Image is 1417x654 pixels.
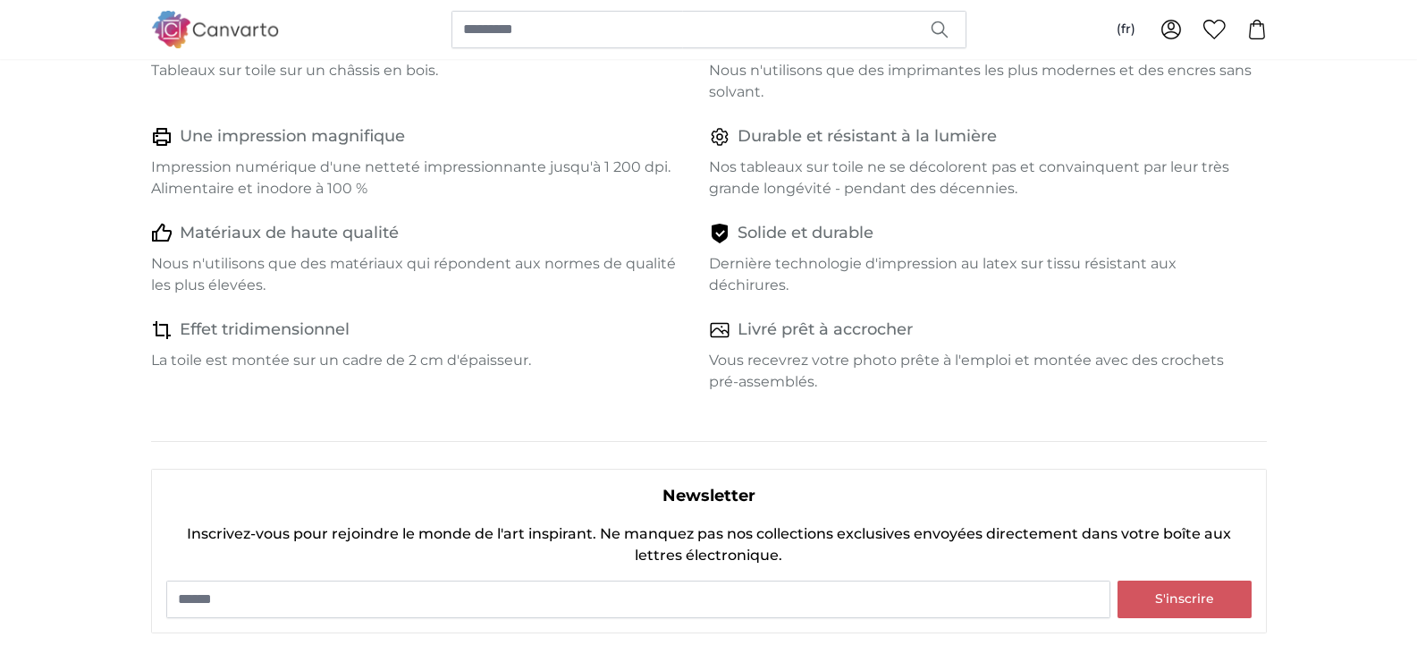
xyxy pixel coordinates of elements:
h4: Une impression magnifique [180,124,405,149]
p: Impression numérique d'une netteté impressionnante jusqu'à 1 200 dpi. Alimentaire et inodore à 100 % [151,157,695,200]
span: S'inscrire [1155,590,1214,607]
h4: Solide et durable [738,221,873,246]
h4: Effet tridimensionnel [180,318,350,343]
h4: Livré prêt à accrocher [738,318,913,343]
p: La toile est montée sur un cadre de 2 cm d'épaisseur. [151,350,695,371]
p: Nous n'utilisons que des imprimantes les plus modernes et des encres sans solvant. [709,60,1253,103]
span: Inscrivez-vous pour rejoindre le monde de l'art inspirant. Ne manquez pas nos collections exclusi... [166,523,1252,566]
p: Nous n'utilisons que des matériaux qui répondent aux normes de qualité les plus élevées. [151,253,695,296]
p: Dernière technologie d'impression au latex sur tissu résistant aux déchirures. [709,253,1253,296]
h3: Newsletter [166,484,1252,509]
p: Tableaux sur toile sur un châssis en bois. [151,60,695,81]
img: Canvarto [151,11,280,47]
h4: Matériaux de haute qualité [180,221,399,246]
p: Vous recevrez votre photo prête à l'emploi et montée avec des crochets pré-assemblés. [709,350,1253,393]
h4: Durable et résistant à la lumière [738,124,997,149]
button: (fr) [1102,13,1150,46]
button: S'inscrire [1118,581,1252,618]
p: Nos tableaux sur toile ne se décolorent pas et convainquent par leur très grande longévité - pend... [709,157,1253,200]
